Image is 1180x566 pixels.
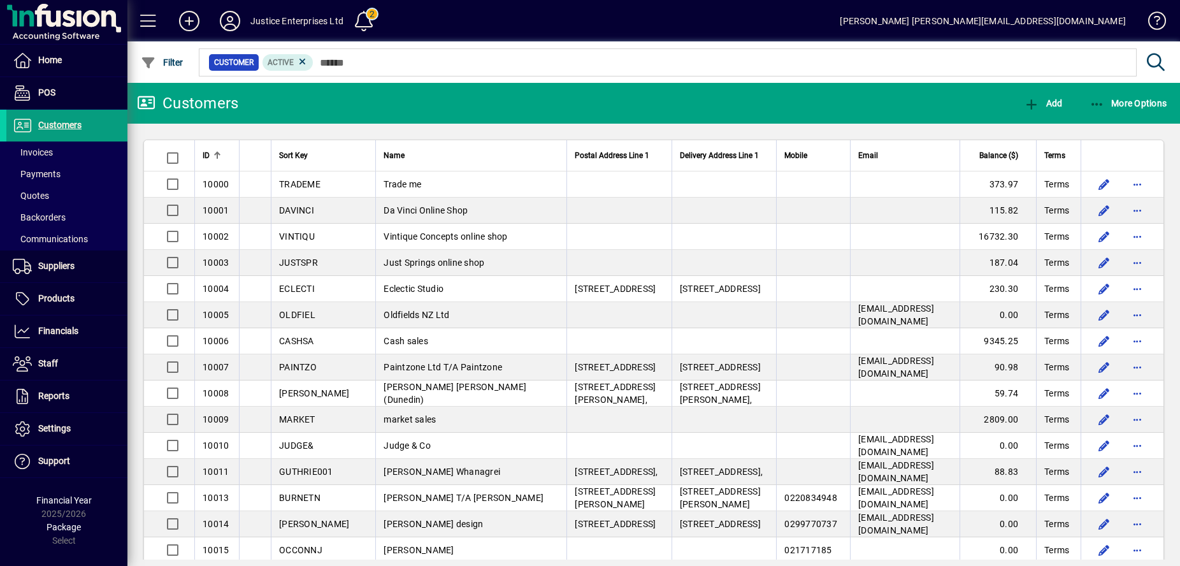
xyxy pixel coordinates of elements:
span: 10003 [203,258,229,268]
span: Mobile [784,149,807,163]
span: [STREET_ADDRESS][PERSON_NAME] [680,486,761,509]
span: Support [38,456,70,466]
button: More options [1127,279,1148,299]
span: [PERSON_NAME] [384,545,454,555]
button: Edit [1094,226,1114,247]
span: Vintique Concepts online shop [384,231,507,242]
button: Edit [1094,174,1114,194]
span: [PERSON_NAME] Whanagrei [384,467,500,477]
button: More options [1127,174,1148,194]
button: More options [1127,435,1148,456]
span: [EMAIL_ADDRESS][DOMAIN_NAME] [858,486,934,509]
td: 0.00 [960,511,1036,537]
button: Edit [1094,488,1114,508]
span: Quotes [13,191,49,201]
span: [PERSON_NAME] T/A [PERSON_NAME] [384,493,543,503]
a: Invoices [6,141,127,163]
span: 10015 [203,545,229,555]
span: Da Vinci Online Shop [384,205,468,215]
span: [STREET_ADDRESS], [575,467,658,477]
span: [PERSON_NAME] design [384,519,483,529]
div: Email [858,149,952,163]
span: [STREET_ADDRESS] [680,362,761,372]
span: 10004 [203,284,229,294]
div: Name [384,149,559,163]
span: Home [38,55,62,65]
span: Terms [1044,256,1069,269]
a: Settings [6,413,127,445]
span: Add [1024,98,1062,108]
button: Edit [1094,331,1114,351]
a: POS [6,77,127,109]
span: Terms [1044,361,1069,374]
button: More options [1127,383,1148,403]
span: 021717185 [784,545,831,555]
span: [STREET_ADDRESS][PERSON_NAME], [575,382,656,405]
span: Terms [1044,335,1069,347]
span: [STREET_ADDRESS] [575,284,656,294]
span: 10002 [203,231,229,242]
div: Justice Enterprises Ltd [250,11,343,31]
span: [PERSON_NAME] [279,519,349,529]
span: Terms [1044,413,1069,426]
span: [STREET_ADDRESS] [575,519,656,529]
button: Edit [1094,461,1114,482]
span: 10011 [203,467,229,477]
button: Edit [1094,252,1114,273]
span: Judge & Co [384,440,431,451]
span: 10005 [203,310,229,320]
span: OCCONNJ [279,545,322,555]
span: POS [38,87,55,98]
span: [EMAIL_ADDRESS][DOMAIN_NAME] [858,460,934,483]
td: 9345.25 [960,328,1036,354]
span: TRADEME [279,179,320,189]
span: Terms [1044,178,1069,191]
div: [PERSON_NAME] [PERSON_NAME][EMAIL_ADDRESS][DOMAIN_NAME] [840,11,1126,31]
span: Financials [38,326,78,336]
span: 10013 [203,493,229,503]
span: MARKET [279,414,315,424]
a: Home [6,45,127,76]
span: Package [47,522,81,532]
span: Cash sales [384,336,428,346]
span: Backorders [13,212,66,222]
td: 0.00 [960,485,1036,511]
span: [STREET_ADDRESS][PERSON_NAME] [575,486,656,509]
button: More options [1127,514,1148,534]
span: GUTHRIE001 [279,467,333,477]
td: 88.83 [960,459,1036,485]
button: More options [1127,357,1148,377]
button: More options [1127,226,1148,247]
span: Settings [38,423,71,433]
span: Products [38,293,75,303]
span: Terms [1044,544,1069,556]
span: Terms [1044,308,1069,321]
button: More options [1127,409,1148,430]
a: Payments [6,163,127,185]
span: Terms [1044,204,1069,217]
span: Terms [1044,465,1069,478]
td: 373.97 [960,171,1036,198]
span: [EMAIL_ADDRESS][DOMAIN_NAME] [858,303,934,326]
button: More options [1127,461,1148,482]
a: Products [6,283,127,315]
button: More options [1127,331,1148,351]
span: [EMAIL_ADDRESS][DOMAIN_NAME] [858,356,934,379]
div: ID [203,149,231,163]
span: Terms [1044,387,1069,400]
span: VINTIQU [279,231,315,242]
button: Filter [138,51,187,74]
span: Invoices [13,147,53,157]
span: [EMAIL_ADDRESS][DOMAIN_NAME] [858,512,934,535]
td: 2809.00 [960,407,1036,433]
span: Terms [1044,491,1069,504]
a: Support [6,446,127,477]
td: 230.30 [960,276,1036,302]
span: Suppliers [38,261,75,271]
span: Reports [38,391,69,401]
td: 115.82 [960,198,1036,224]
span: Customers [38,120,82,130]
span: Sort Key [279,149,308,163]
td: 0.00 [960,433,1036,459]
span: 10010 [203,440,229,451]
